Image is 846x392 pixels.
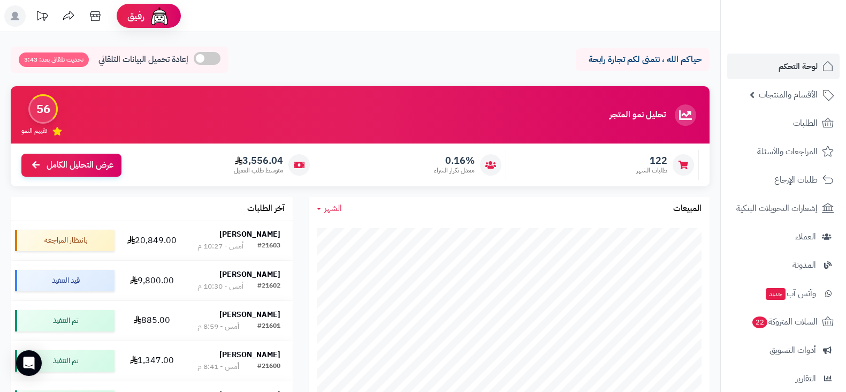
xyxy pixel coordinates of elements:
[219,269,280,280] strong: [PERSON_NAME]
[673,204,702,214] h3: المبيعات
[765,286,816,301] span: وآتس آب
[779,59,818,74] span: لوحة التحكم
[234,155,283,167] span: 3,556.04
[736,201,818,216] span: إشعارات التحويلات البنكية
[584,54,702,66] p: حياكم الله ، نتمنى لكم تجارة رابحة
[257,281,280,292] div: #21602
[796,371,816,386] span: التقارير
[773,27,836,49] img: logo-2.png
[636,155,667,167] span: 122
[727,309,840,335] a: السلات المتروكة22
[434,155,475,167] span: 0.16%
[257,361,280,372] div: #21600
[727,252,840,278] a: المدونة
[21,154,121,177] a: عرض التحليل الكامل
[197,361,239,372] div: أمس - 8:41 م
[197,281,243,292] div: أمس - 10:30 م
[727,54,840,79] a: لوحة التحكم
[21,126,47,135] span: تقييم النمو
[119,341,185,381] td: 1,347.00
[257,241,280,252] div: #21603
[219,229,280,240] strong: [PERSON_NAME]
[727,110,840,136] a: الطلبات
[609,110,666,120] h3: تحليل نمو المتجر
[28,5,55,29] a: تحديثات المنصة
[793,116,818,131] span: الطلبات
[15,270,115,291] div: قيد التنفيذ
[727,224,840,250] a: العملاء
[317,202,342,215] a: الشهر
[757,144,818,159] span: المراجعات والأسئلة
[774,172,818,187] span: طلبات الإرجاع
[257,321,280,332] div: #21601
[434,166,475,175] span: معدل تكرار الشراء
[324,202,342,215] span: الشهر
[766,288,786,300] span: جديد
[119,301,185,341] td: 885.00
[127,10,144,22] span: رفيق
[197,241,243,252] div: أمس - 10:27 م
[636,166,667,175] span: طلبات الشهر
[219,309,280,320] strong: [PERSON_NAME]
[47,159,113,171] span: عرض التحليل الكامل
[792,258,816,273] span: المدونة
[98,54,188,66] span: إعادة تحميل البيانات التلقائي
[16,350,42,376] div: Open Intercom Messenger
[19,52,89,67] span: تحديث تلقائي بعد: 3:43
[795,229,816,244] span: العملاء
[149,5,170,27] img: ai-face.png
[769,343,816,358] span: أدوات التسويق
[727,195,840,221] a: إشعارات التحويلات البنكية
[759,87,818,102] span: الأقسام والمنتجات
[15,310,115,331] div: تم التنفيذ
[15,350,115,372] div: تم التنفيذ
[197,321,239,332] div: أمس - 8:59 م
[752,316,767,328] span: 22
[751,314,818,329] span: السلات المتروكة
[119,221,185,260] td: 20,849.00
[119,261,185,300] td: 9,800.00
[727,366,840,391] a: التقارير
[727,139,840,164] a: المراجعات والأسئلة
[727,281,840,306] a: وآتس آبجديد
[727,167,840,193] a: طلبات الإرجاع
[247,204,285,214] h3: آخر الطلبات
[15,230,115,251] div: بانتظار المراجعة
[219,349,280,360] strong: [PERSON_NAME]
[234,166,283,175] span: متوسط طلب العميل
[727,337,840,363] a: أدوات التسويق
